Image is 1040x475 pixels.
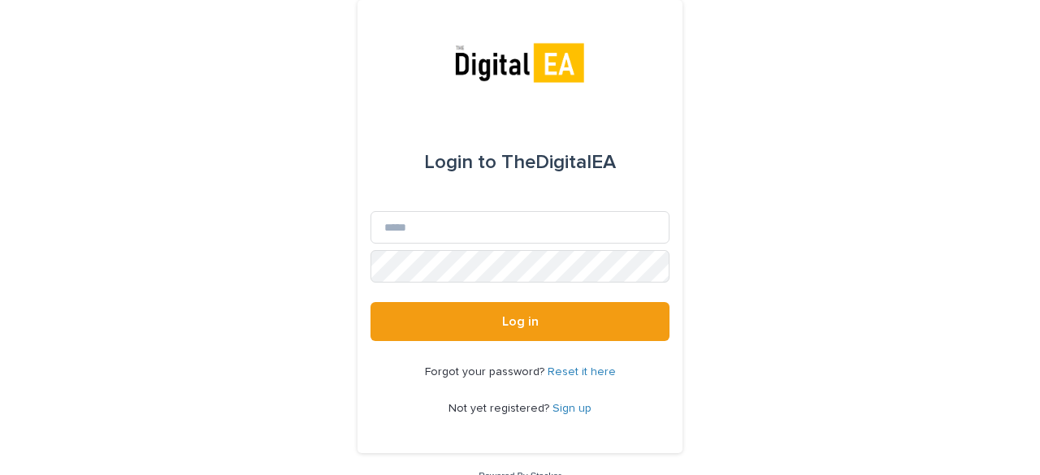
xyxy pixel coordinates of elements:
[502,315,539,328] span: Log in
[425,366,548,378] span: Forgot your password?
[424,153,496,172] span: Login to
[448,403,552,414] span: Not yet registered?
[552,403,591,414] a: Sign up
[548,366,616,378] a: Reset it here
[424,140,616,185] div: TheDigitalEA
[370,302,669,341] button: Log in
[450,39,590,88] img: mpnAKsivTWiDOsumdcjk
